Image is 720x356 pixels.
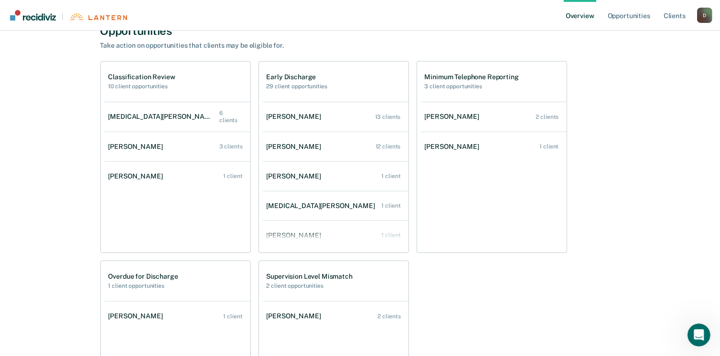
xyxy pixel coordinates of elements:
div: Opportunities [100,24,620,38]
button: Profile dropdown button [697,8,712,23]
div: 6 clients [219,110,242,124]
div: [PERSON_NAME] [108,143,167,151]
a: [PERSON_NAME] 13 clients [263,103,408,130]
iframe: Intercom live chat [688,324,710,346]
a: [PERSON_NAME] 1 client [263,222,408,249]
div: 1 client [539,143,559,150]
img: Lantern [69,13,127,21]
div: 2 clients [378,313,401,320]
div: [PERSON_NAME] [425,113,483,121]
a: [PERSON_NAME] 1 client [421,133,567,160]
a: [PERSON_NAME] 12 clients [263,133,408,160]
h1: Minimum Telephone Reporting [425,73,519,81]
div: 3 clients [219,143,243,150]
div: 1 client [381,202,400,209]
div: [PERSON_NAME] [108,172,167,180]
h1: Early Discharge [267,73,327,81]
div: Take action on opportunities that clients may be eligible for. [100,42,435,50]
h1: Overdue for Discharge [108,272,178,281]
div: [MEDICAL_DATA][PERSON_NAME] [267,202,379,210]
div: [PERSON_NAME] [267,172,325,180]
a: [MEDICAL_DATA][PERSON_NAME] 1 client [263,192,408,220]
h1: Classification Review [108,73,175,81]
div: 1 client [381,232,400,239]
div: 13 clients [375,114,401,120]
div: 2 clients [536,114,559,120]
img: Recidiviz [10,10,56,21]
div: [PERSON_NAME] [108,312,167,320]
div: [PERSON_NAME] [267,312,325,320]
h2: 10 client opportunities [108,83,175,90]
div: [PERSON_NAME] [267,143,325,151]
div: [PERSON_NAME] [267,113,325,121]
div: 12 clients [376,143,401,150]
h2: 2 client opportunities [267,283,353,289]
a: [PERSON_NAME] 1 client [105,303,250,330]
span: | [56,12,69,21]
h2: 1 client opportunities [108,283,178,289]
div: 1 client [223,173,242,179]
h1: Supervision Level Mismatch [267,272,353,281]
div: 1 client [223,313,242,320]
h2: 3 client opportunities [425,83,519,90]
div: [PERSON_NAME] [267,231,325,240]
div: [MEDICAL_DATA][PERSON_NAME] [108,113,220,121]
div: D [697,8,712,23]
h2: 29 client opportunities [267,83,327,90]
a: [PERSON_NAME] 2 clients [421,103,567,130]
a: [PERSON_NAME] 1 client [105,163,250,190]
a: [MEDICAL_DATA][PERSON_NAME] 6 clients [105,100,250,133]
a: [PERSON_NAME] 1 client [263,163,408,190]
a: [PERSON_NAME] 2 clients [263,303,408,330]
a: [PERSON_NAME] 3 clients [105,133,250,160]
div: 1 client [381,173,400,179]
div: [PERSON_NAME] [425,143,483,151]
